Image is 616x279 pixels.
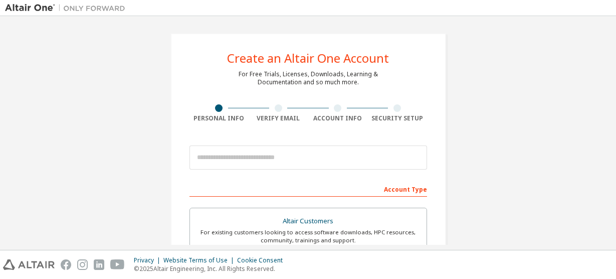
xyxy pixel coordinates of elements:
[249,114,308,122] div: Verify Email
[94,259,104,270] img: linkedin.svg
[239,70,378,86] div: For Free Trials, Licenses, Downloads, Learning & Documentation and so much more.
[367,114,427,122] div: Security Setup
[163,256,237,264] div: Website Terms of Use
[5,3,130,13] img: Altair One
[196,228,421,244] div: For existing customers looking to access software downloads, HPC resources, community, trainings ...
[237,256,289,264] div: Cookie Consent
[227,52,389,64] div: Create an Altair One Account
[61,259,71,270] img: facebook.svg
[189,114,249,122] div: Personal Info
[308,114,368,122] div: Account Info
[134,256,163,264] div: Privacy
[189,181,427,197] div: Account Type
[110,259,125,270] img: youtube.svg
[3,259,55,270] img: altair_logo.svg
[196,214,421,228] div: Altair Customers
[77,259,88,270] img: instagram.svg
[134,264,289,273] p: © 2025 Altair Engineering, Inc. All Rights Reserved.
